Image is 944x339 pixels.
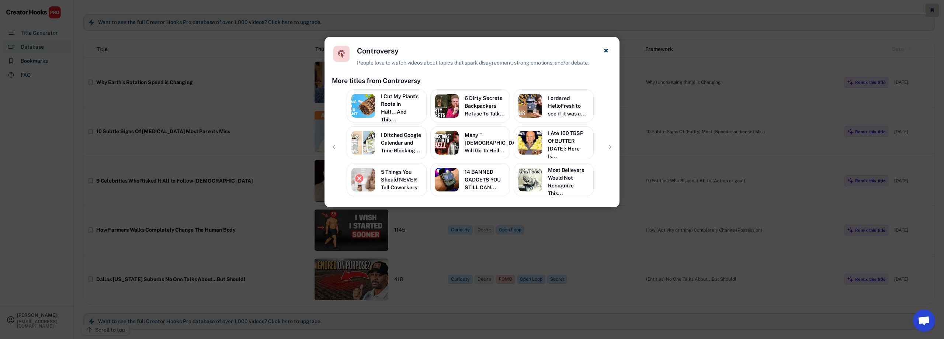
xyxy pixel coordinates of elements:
[518,131,542,155] img: IAte100TBSPOfBUTTERIn10Days_HereIsWhatHappenedToMyBLOOD-Dr_StenEkberg.jpg
[351,131,375,155] img: IDitchedGoogleCalendarandTimeBlockingHere-sWhy-MarianaVieira.jpg
[381,131,422,155] div: I Ditched Google Calendar and Time Blocking...
[357,59,594,67] div: People love to watch videos about topics that spark disagreement, strong emotions, and/or debate.
[548,129,589,160] div: I Ate 100 TBSP Of BUTTER [DATE]: Here Is...
[548,94,589,118] div: I ordered HelloFresh to see if it was a...
[913,309,935,332] a: Bate-papo aberto
[435,94,459,118] img: 6DirtySecretsBackpackersRefuseToTalkAbout-JeremiahStringerHikes.jpg
[548,166,589,197] div: Most Believers Would Not Recognize This...
[332,76,421,86] div: More titles from Controversy
[465,131,526,155] div: Many "[DEMOGRAPHIC_DATA]" Will Go To Hell...
[465,168,506,191] div: 14 BANNED GADGETS YOU STILL CAN...
[465,94,506,118] div: 6 Dirty Secrets Backpackers Refuse To Talk...
[381,93,422,124] div: I Cut My Plant’s Roots In Half...And This...
[435,168,459,191] img: 14BANNEDGADGETSYOUSTILLCANBUYONAMAZON-TechZone.jpg
[351,94,375,118] img: ICutMyPlantsRootsInHalf...AndThisHappened-SheffieldMadePlants.jpg
[518,94,542,118] img: IorderedHelloFreshtoseeifitwasascam.-ProHomeCooks.jpg
[381,168,422,191] div: 5 Things You Should NEVER Tell Coworkers
[351,168,375,191] img: 5ThingsYouShouldNEVERTellCoworkers-JenniferBrick.jpg
[518,168,542,191] img: MostBelieversWouldNotRecogniseThisIsInTheirLives-GraceForPurpose.jpg
[357,46,399,56] h4: Controversy
[435,131,459,155] img: Many_Christians_WillGoToHellBecauseOfThis-THEBEATbyAllenParr1.jpg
